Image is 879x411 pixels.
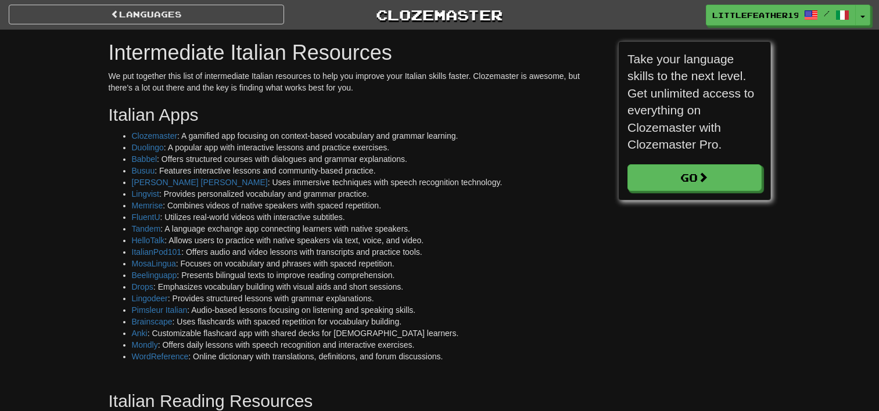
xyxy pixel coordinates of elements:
li: : Combines videos of native speakers with spaced repetition. [132,200,601,211]
li: : A gamified app focusing on context-based vocabulary and grammar learning. [132,130,601,142]
a: Drops [132,282,153,291]
li: : Offers structured courses with dialogues and grammar explanations. [132,153,601,165]
li: : Offers audio and video lessons with transcripts and practice tools. [132,246,601,258]
a: Mondly [132,340,158,349]
li: : Provides personalized vocabulary and grammar practice. [132,188,601,200]
li: : Customizable flashcard app with shared decks for [DEMOGRAPHIC_DATA] learners. [132,327,601,339]
a: Languages [9,5,284,24]
a: Clozemaster [302,5,577,25]
h2: Italian Apps [109,105,601,124]
li: : A popular app with interactive lessons and practice exercises. [132,142,601,153]
a: Anki [132,329,148,338]
a: Lingvist [132,189,159,199]
a: Beelinguapp [132,271,177,280]
li: : Uses immersive techniques with speech recognition technology. [132,176,601,188]
a: Memrise [132,201,163,210]
li: : A language exchange app connecting learners with native speakers. [132,223,601,235]
a: Lingodeer [132,294,168,303]
li: : Uses flashcards with spaced repetition for vocabulary building. [132,316,601,327]
a: ItalianPod101 [132,247,182,257]
a: Duolingo [132,143,164,152]
li: : Emphasizes vocabulary building with visual aids and short sessions. [132,281,601,293]
h2: Italian Reading Resources [109,391,601,410]
li: : Presents bilingual texts to improve reading comprehension. [132,269,601,281]
a: Go [627,164,762,191]
p: Take your language skills to the next level. Get unlimited access to everything on Clozemaster wi... [627,51,762,153]
li: : Provides structured lessons with grammar explanations. [132,293,601,304]
a: Babbel [132,154,157,164]
li: : Audio-based lessons focusing on listening and speaking skills. [132,304,601,316]
span: LittleFeather19 [712,10,798,20]
li: : Features interactive lessons and community-based practice. [132,165,601,176]
a: Brainscape [132,317,173,326]
li: : Offers daily lessons with speech recognition and interactive exercises. [132,339,601,351]
li: : Focuses on vocabulary and phrases with spaced repetition. [132,258,601,269]
a: Clozemaster [132,131,178,140]
p: We put together this list of intermediate Italian resources to help you improve your Italian skil... [109,70,601,93]
a: LittleFeather19 / [706,5,856,26]
li: : Utilizes real-world videos with interactive subtitles. [132,211,601,223]
h1: Intermediate Italian Resources [109,41,601,64]
a: HelloTalk [132,236,165,245]
a: Busuu [132,166,155,175]
li: : Allows users to practice with native speakers via text, voice, and video. [132,235,601,246]
a: FluentU [132,212,160,222]
a: MosaLingua [132,259,176,268]
a: Tandem [132,224,161,233]
li: : Online dictionary with translations, definitions, and forum discussions. [132,351,601,362]
a: [PERSON_NAME] [PERSON_NAME] [132,178,268,187]
span: / [824,9,830,17]
a: WordReference [132,352,189,361]
a: Pimsleur Italian [132,305,188,315]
